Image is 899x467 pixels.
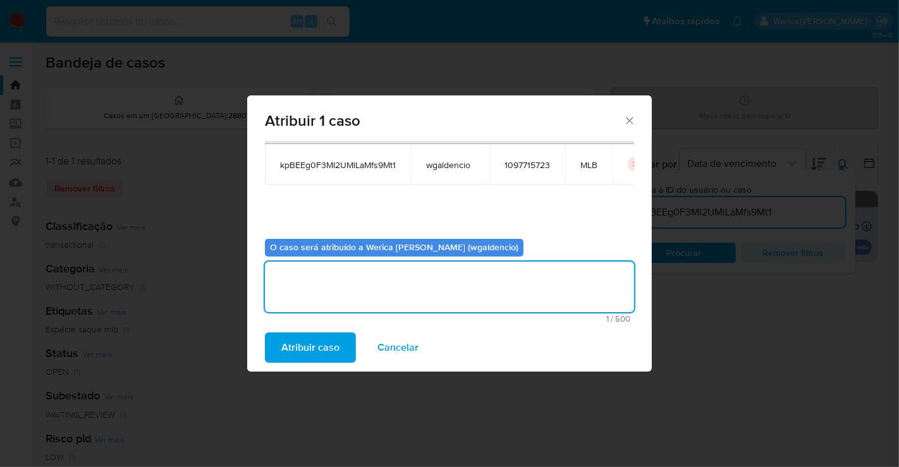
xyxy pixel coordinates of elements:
span: Cancelar [377,334,419,361]
span: Atribuir caso [281,334,339,361]
b: O caso será atribuído a Werica [PERSON_NAME] (wgaldencio) [270,241,518,253]
span: Atribuir 1 caso [265,113,623,128]
div: assign-modal [247,95,652,372]
span: wgaldencio [426,159,474,171]
button: Fechar a janela [623,114,635,126]
span: kpBEEg0F3MI2UMlLaMfs9Mt1 [280,159,396,171]
span: Máximo de 500 caracteres [269,315,630,323]
span: 1097715723 [505,159,550,171]
button: Atribuir caso [265,332,356,363]
button: Cancelar [361,332,435,363]
span: MLB [580,159,597,171]
button: icon-button [628,157,643,172]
